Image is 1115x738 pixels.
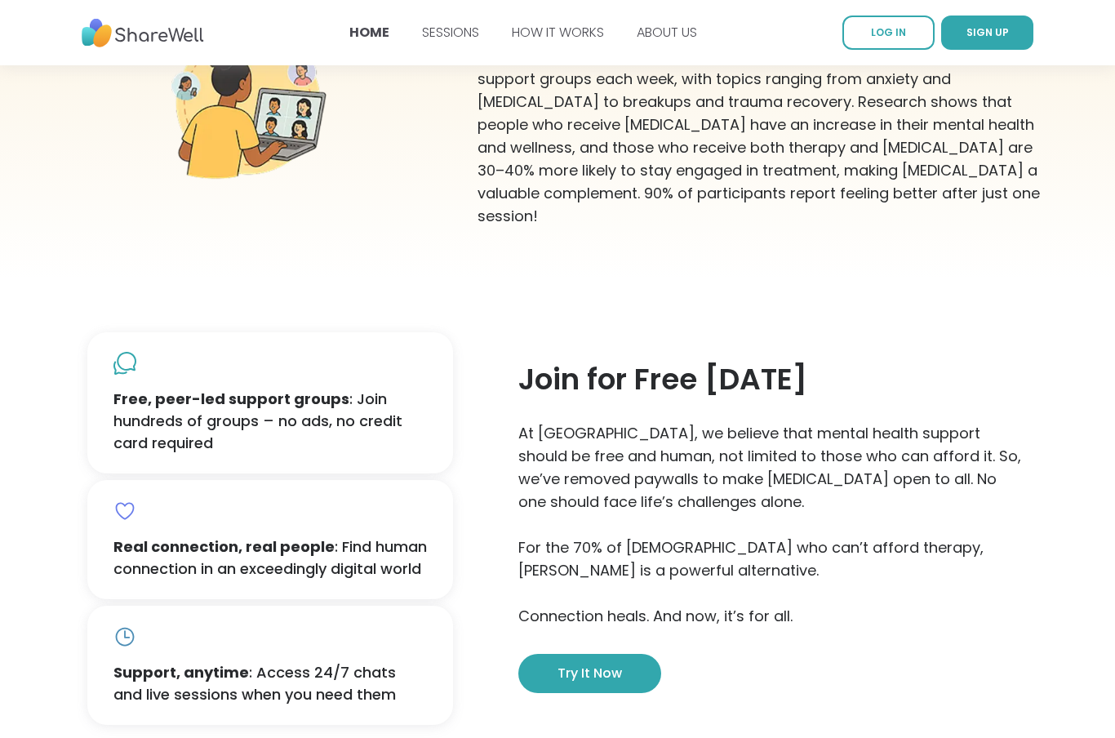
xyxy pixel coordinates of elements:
a: SESSIONS [422,23,479,42]
b: Free, peer-led support groups [113,389,349,409]
p: : Access 24/7 chats and live sessions when you need them [113,661,427,705]
button: Try it now [518,654,661,693]
h2: Join for Free [DATE] [518,363,1028,396]
p: : Find human connection in an exceedingly digital world [113,536,427,580]
a: HOME [349,23,389,42]
b: Real connection, real people [113,536,335,557]
a: ABOUT US [637,23,697,42]
button: SIGN UP [941,16,1033,50]
img: Why ShareWell Works [171,28,335,186]
span: SIGN UP [966,25,1009,39]
span: Try it now [557,664,622,683]
p: At [GEOGRAPHIC_DATA], we believe that mental health support should be free and human, not limited... [518,422,1028,628]
p: : Join hundreds of groups – no ads, no credit card required [113,388,427,454]
b: Support, anytime [113,662,249,682]
a: HOW IT WORKS [512,23,604,42]
img: ShareWell Nav Logo [82,11,204,56]
span: LOG IN [871,25,906,39]
h3: ShareWell is a [MEDICAL_DATA] platform offering hundreds of free, live online support groups each... [478,45,1054,228]
a: LOG IN [842,16,935,50]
